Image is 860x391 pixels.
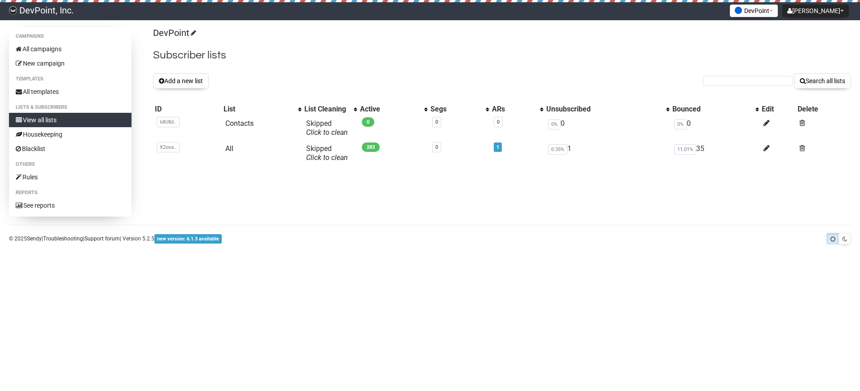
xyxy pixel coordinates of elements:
[222,103,303,116] th: List: No sort applied, activate to apply an ascending sort
[544,103,671,116] th: Unsubscribed: No sort applied, activate to apply an ascending sort
[497,119,500,125] a: 0
[735,7,742,14] img: favicons
[794,73,851,89] button: Search all lists
[157,117,180,127] span: 68U8d..
[435,144,438,150] a: 0
[9,170,132,184] a: Rules
[671,103,760,116] th: Bounced: No sort applied, activate to apply an ascending sort
[154,235,222,242] a: new version: 6.1.3 available
[9,42,132,56] a: All campaigns
[157,142,180,152] span: X2osa..
[762,105,794,114] div: Edit
[9,74,132,84] li: Templates
[153,103,222,116] th: ID: No sort applied, sorting is disabled
[360,105,420,114] div: Active
[671,116,760,141] td: 0
[306,144,348,162] span: Skipped
[671,141,760,166] td: 35
[544,141,671,166] td: 1
[490,103,544,116] th: ARs: No sort applied, activate to apply an ascending sort
[546,105,662,114] div: Unsubscribed
[796,103,851,116] th: Delete: No sort applied, sorting is disabled
[9,113,132,127] a: View all lists
[27,235,42,242] a: Sendy
[43,235,83,242] a: Troubleshooting
[798,105,849,114] div: Delete
[435,119,438,125] a: 0
[782,4,849,17] button: [PERSON_NAME]
[362,117,374,127] span: 0
[224,105,294,114] div: List
[154,234,222,244] span: new version: 6.1.3 available
[225,144,233,153] a: All
[304,105,349,114] div: List Cleaning
[9,234,222,244] p: © 2025 | | | Version 5.2.5
[429,103,490,116] th: Segs: No sort applied, activate to apply an ascending sort
[760,103,796,116] th: Edit: No sort applied, sorting is disabled
[9,159,132,170] li: Others
[153,47,851,63] h2: Subscriber lists
[362,142,380,152] span: 283
[225,119,254,128] a: Contacts
[9,6,17,14] img: 0914048cb7d76895f239797112de4a6b
[544,116,671,141] td: 0
[548,144,567,155] span: 0.35%
[153,27,195,38] a: DevPoint
[358,103,429,116] th: Active: No sort applied, activate to apply an ascending sort
[496,144,499,150] a: 1
[672,105,751,114] div: Bounced
[306,153,348,162] a: Click to clean
[674,119,687,129] span: 0%
[674,144,696,155] span: 11.01%
[9,127,132,142] a: Housekeeping
[9,56,132,71] a: New campaign
[84,235,120,242] a: Support forum
[9,198,132,213] a: See reports
[306,119,348,137] span: Skipped
[730,4,778,17] button: DevPoint
[9,187,132,198] li: Reports
[9,142,132,156] a: Blacklist
[492,105,535,114] div: ARs
[9,31,132,42] li: Campaigns
[155,105,220,114] div: ID
[9,84,132,99] a: All templates
[303,103,358,116] th: List Cleaning: No sort applied, activate to apply an ascending sort
[306,128,348,137] a: Click to clean
[548,119,561,129] span: 0%
[9,102,132,113] li: Lists & subscribers
[430,105,481,114] div: Segs
[153,73,209,89] button: Add a new list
